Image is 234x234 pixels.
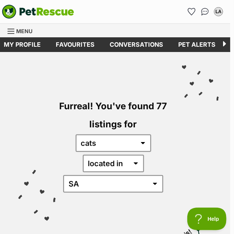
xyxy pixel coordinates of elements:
[38,73,67,79] a: Lite n' Easy
[2,5,74,19] a: PetRescue
[201,8,209,15] img: chat-41dd97257d64d25036548639549fe6c8038ab92f7586957e7f3b1b290dea8141.svg
[2,5,74,19] img: logo-cat-932fe2b9b8326f06289b0f2fb663e598f794de774fb13d1741a6617ecf9a85b4.svg
[48,37,102,52] a: Favourites
[168,14,228,27] a: [PERSON_NAME] lost 102 kilos.
[185,6,225,18] ul: Account quick links
[215,8,222,15] div: LA
[70,206,78,212] span: ⌃
[102,37,171,52] a: conversations
[10,148,103,173] a: Rated Australia’s No.1 Ready-Made Meal Delivery Service by Canstar Blue for 2025
[195,8,214,13] a: Sponsored
[199,6,211,18] a: Conversations
[44,3,69,9] a: Sponsored
[185,6,197,18] a: Favourites
[187,208,226,230] iframe: Help Scout Beacon - Open
[31,201,83,217] a: Learn More ⌃
[22,116,92,142] a: Rated No.1 - Canstar Blue
[213,6,225,18] button: My account
[16,28,32,34] span: Menu
[60,101,167,130] span: Furreal! You've found 77 listings for
[37,206,67,213] span: Learn More
[8,24,38,37] a: Menu
[168,8,194,13] a: Lite n' Easy
[171,37,223,52] a: Pet alerts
